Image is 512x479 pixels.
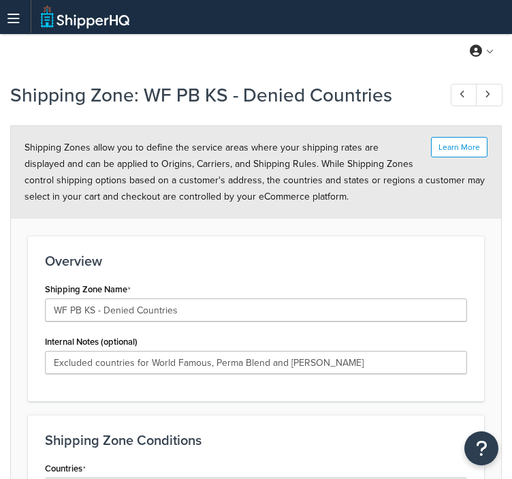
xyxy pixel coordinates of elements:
button: Learn More [431,137,487,157]
label: Countries [45,463,86,474]
h1: Shipping Zone: WF PB KS - Denied Countries [10,82,426,108]
span: Shipping Zones allow you to define the service areas where your shipping rates are displayed and ... [25,140,485,204]
label: Shipping Zone Name [45,284,131,295]
label: Internal Notes (optional) [45,337,138,347]
a: Previous Record [451,84,477,106]
h3: Overview [45,253,467,268]
button: Open Resource Center [464,431,498,465]
h3: Shipping Zone Conditions [45,433,467,448]
a: Next Record [476,84,502,106]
